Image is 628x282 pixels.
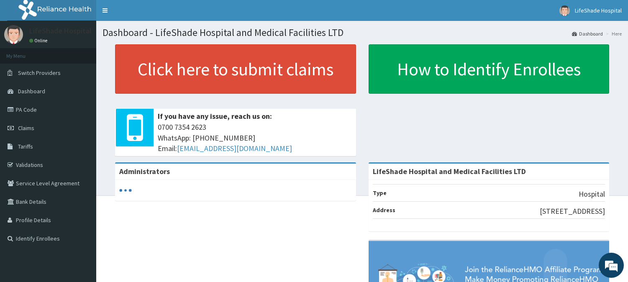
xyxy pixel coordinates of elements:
[119,167,170,176] b: Administrators
[115,44,356,94] a: Click here to submit claims
[579,189,605,200] p: Hospital
[373,167,526,176] strong: LifeShade Hospital and Medical Facilities LTD
[559,5,570,16] img: User Image
[18,124,34,132] span: Claims
[103,27,622,38] h1: Dashboard - LifeShade Hospital and Medical Facilities LTD
[572,30,603,37] a: Dashboard
[575,7,622,14] span: LifeShade Hospital
[18,69,61,77] span: Switch Providers
[373,189,387,197] b: Type
[369,44,610,94] a: How to Identify Enrollees
[18,143,33,150] span: Tariffs
[373,206,395,214] b: Address
[158,111,272,121] b: If you have any issue, reach us on:
[29,27,92,35] p: LifeShade Hospital
[604,30,622,37] li: Here
[29,38,49,44] a: Online
[158,122,352,154] span: 0700 7354 2623 WhatsApp: [PHONE_NUMBER] Email:
[540,206,605,217] p: [STREET_ADDRESS]
[4,25,23,44] img: User Image
[177,144,292,153] a: [EMAIL_ADDRESS][DOMAIN_NAME]
[18,87,45,95] span: Dashboard
[119,184,132,197] svg: audio-loading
